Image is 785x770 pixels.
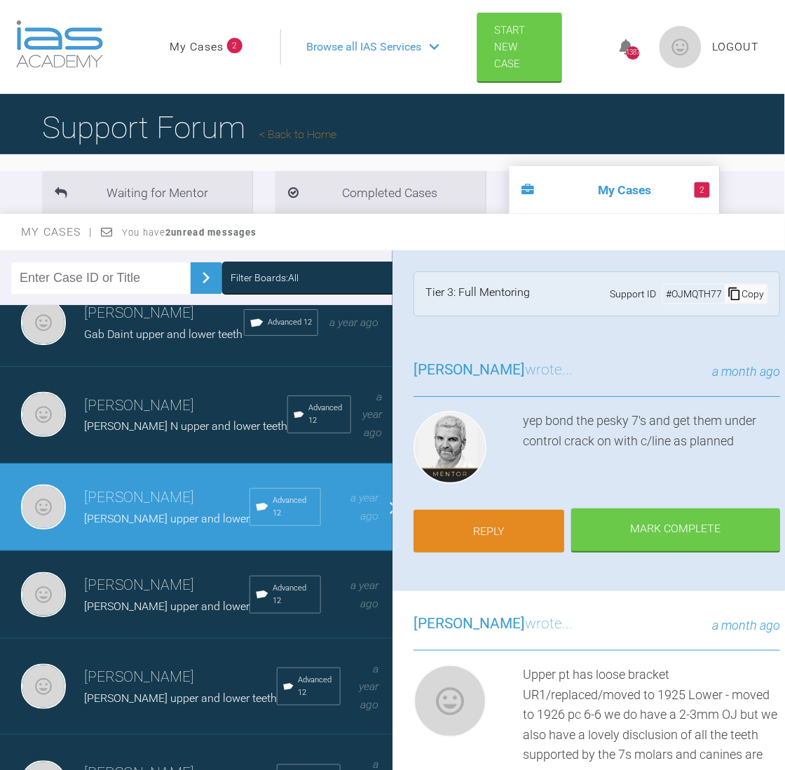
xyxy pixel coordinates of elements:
span: a year ago [350,491,378,522]
span: Gab Daint upper and lower teeth [84,327,243,341]
li: Completed Cases [275,171,486,214]
div: # OJMQTH77 [663,286,725,302]
span: Support ID [610,286,656,302]
span: Browse all IAS Services [306,38,421,56]
span: a year ago [362,390,382,439]
a: Back to Home [259,128,336,141]
strong: 2 unread messages [165,227,257,238]
span: [PERSON_NAME] upper and lower [84,512,250,525]
h3: [PERSON_NAME] [84,574,250,597]
li: My Cases [510,166,720,214]
a: My Cases [170,38,224,56]
img: profile.png [660,26,702,68]
span: a year ago [350,579,378,610]
div: Mark Complete [571,508,781,552]
div: Filter Boards: All [231,270,299,285]
img: Neil Fearns [21,392,66,437]
img: Neil Fearns [21,664,66,709]
img: chevronRight.28bd32b0.svg [195,266,217,289]
h3: [PERSON_NAME] [84,394,287,418]
span: a month ago [712,618,780,633]
a: Reply [414,510,564,553]
input: Enter Case ID or Title [11,262,191,294]
span: 2 [227,38,243,53]
span: You have [122,227,257,238]
div: Tier 3: Full Mentoring [425,283,530,304]
span: Advanced 12 [273,582,315,607]
div: Copy [725,285,767,303]
span: Advanced 12 [268,316,312,329]
div: 1387 [627,46,640,60]
span: [PERSON_NAME] [414,615,525,632]
a: Logout [713,38,760,56]
h3: [PERSON_NAME] [84,666,277,689]
span: [PERSON_NAME] [414,361,525,378]
h3: wrote... [414,612,573,636]
img: logo-light.3e3ef733.png [16,20,103,68]
h3: [PERSON_NAME] [84,486,250,510]
span: a month ago [712,364,780,379]
img: Neil Fearns [21,485,66,529]
span: 2 [695,182,710,198]
span: a year ago [329,316,378,329]
span: Advanced 12 [273,494,315,520]
span: [PERSON_NAME] upper and lower teeth [84,691,277,705]
a: Start New Case [477,13,562,81]
img: Neil Fearns [21,300,66,345]
span: [PERSON_NAME] N upper and lower teeth [84,419,287,433]
img: Neil Fearns [21,572,66,617]
h3: wrote... [414,358,573,382]
span: Advanced 12 [298,674,334,699]
img: Neil Fearns [414,665,486,738]
span: [PERSON_NAME] upper and lower [84,600,250,613]
span: Advanced 12 [308,402,345,427]
h3: [PERSON_NAME] [84,302,244,325]
h1: Support Forum [42,103,336,152]
li: Waiting for Mentor [42,171,252,214]
div: yep bond the pesky 7's and get them under control crack on with c/line as planned [523,411,780,489]
span: a year ago [359,662,378,711]
img: Ross Hobson [414,411,486,484]
span: Start New Case [495,24,526,70]
span: My Cases [21,225,93,238]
